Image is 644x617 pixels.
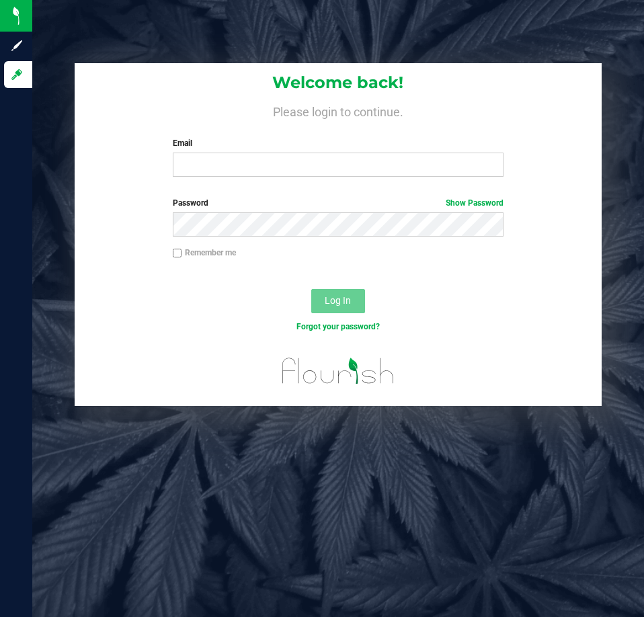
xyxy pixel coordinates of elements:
span: Password [173,198,208,208]
span: Log In [325,295,351,306]
button: Log In [311,289,365,313]
img: flourish_logo.svg [272,347,404,395]
h4: Please login to continue. [75,102,601,118]
label: Remember me [173,247,236,259]
a: Show Password [446,198,504,208]
inline-svg: Sign up [10,39,24,52]
h1: Welcome back! [75,74,601,91]
a: Forgot your password? [296,322,380,331]
label: Email [173,137,504,149]
input: Remember me [173,249,182,258]
inline-svg: Log in [10,68,24,81]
